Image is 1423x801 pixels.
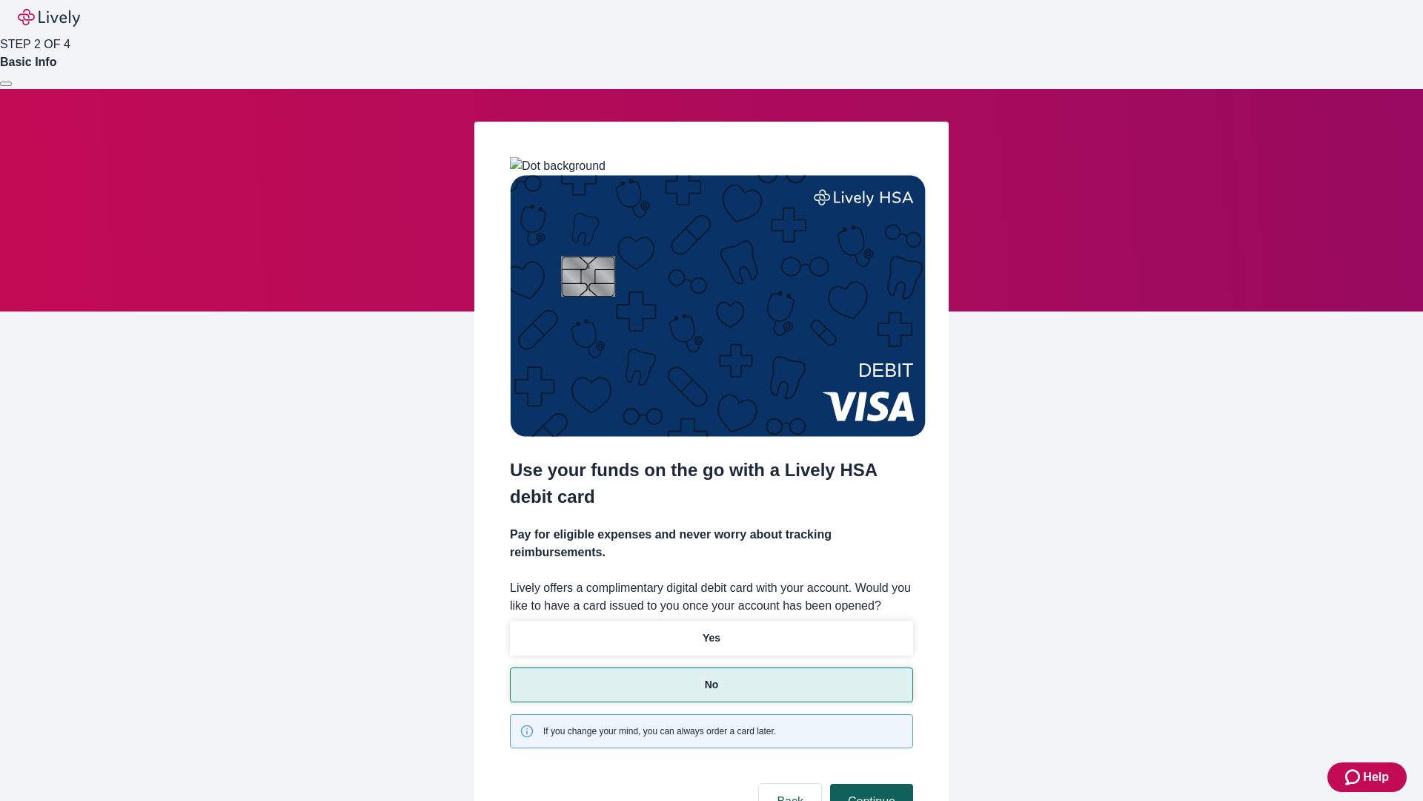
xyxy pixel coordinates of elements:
p: No [705,677,719,693]
svg: Zendesk support icon [1345,768,1363,786]
button: No [510,667,913,702]
span: Help [1363,768,1389,786]
img: Dot background [510,157,606,175]
img: Lively [18,9,80,27]
p: Yes [703,630,720,646]
span: If you change your mind, you can always order a card later. [543,725,776,738]
h2: Use your funds on the go with a Lively HSA debit card [510,457,913,510]
button: Yes [510,621,913,656]
img: Debit card [510,175,926,437]
label: Lively offers a complimentary digital debit card with your account. Would you like to have a card... [510,579,913,615]
button: Zendesk support iconHelp [1327,762,1407,792]
h4: Pay for eligible expenses and never worry about tracking reimbursements. [510,526,913,561]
